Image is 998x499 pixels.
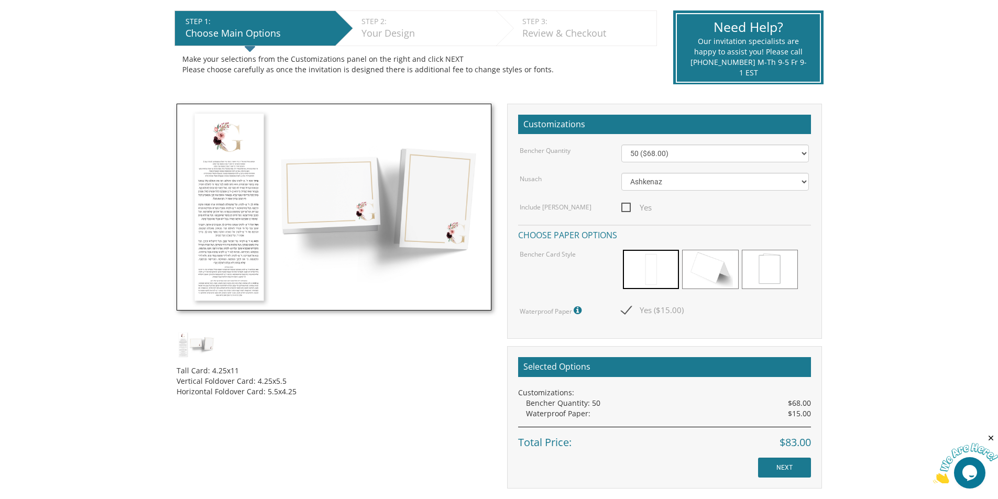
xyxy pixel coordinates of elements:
label: Include [PERSON_NAME] [520,203,591,212]
iframe: chat widget [933,434,998,483]
img: dc_style3.jpg [177,331,216,357]
span: $83.00 [780,435,811,450]
div: Need Help? [690,18,807,37]
div: Make your selections from the Customizations panel on the right and click NEXT Please choose care... [182,54,649,75]
div: Total Price: [518,427,811,450]
div: Review & Checkout [522,27,651,40]
span: $68.00 [788,398,811,408]
div: Customizations: [518,387,811,398]
h2: Customizations [518,115,811,135]
span: $15.00 [788,408,811,419]
label: Bencher Quantity [520,146,571,155]
input: NEXT [758,458,811,478]
h2: Selected Options [518,357,811,377]
span: Yes ($15.00) [621,304,684,317]
span: Yes [621,201,652,214]
div: Waterproof Paper: [526,408,811,419]
img: dc_style3.jpg [177,104,491,311]
div: Tall Card: 4.25x11 Vertical Foldover Card: 4.25x5.5 Horizontal Foldover Card: 5.5x4.25 [177,358,491,397]
label: Waterproof Paper [520,304,584,317]
div: Our invitation specialists are happy to assist you! Please call [PHONE_NUMBER] M-Th 9-5 Fr 9-1 EST [690,36,807,78]
label: Nusach [520,174,542,183]
h4: Choose paper options [518,225,811,243]
label: Bencher Card Style [520,250,576,259]
div: Choose Main Options [185,27,330,40]
div: STEP 2: [361,16,491,27]
div: Your Design [361,27,491,40]
div: STEP 3: [522,16,651,27]
div: STEP 1: [185,16,330,27]
div: Bencher Quantity: 50 [526,398,811,408]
